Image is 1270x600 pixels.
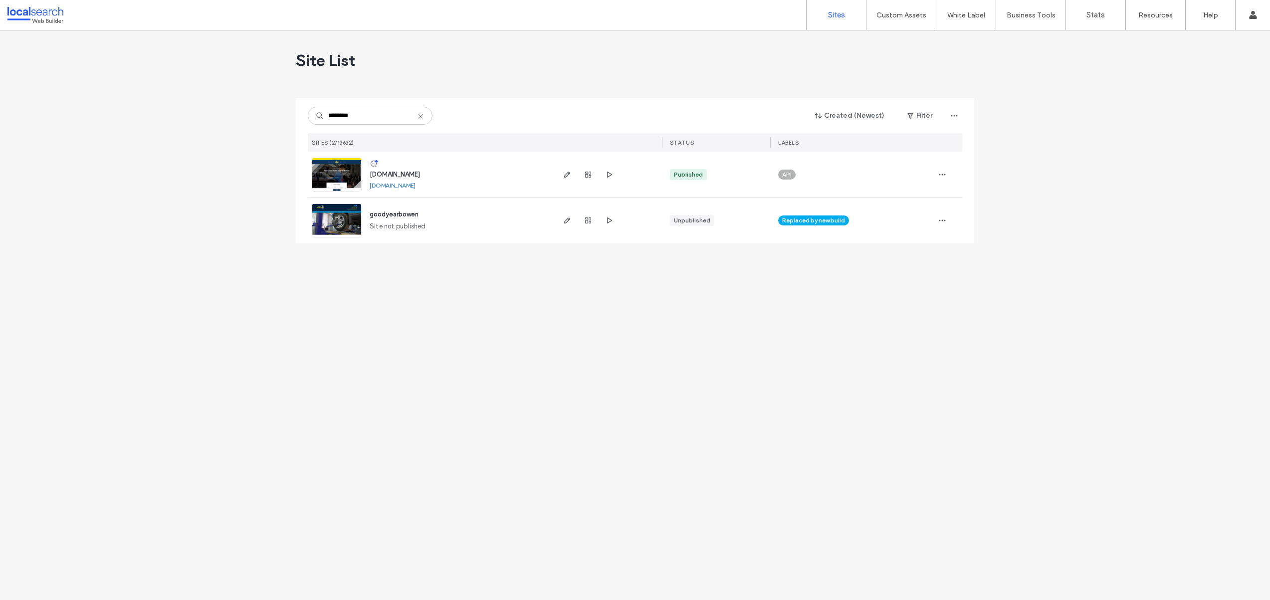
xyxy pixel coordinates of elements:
[370,210,419,218] a: goodyearbowen
[947,11,985,19] label: White Label
[1138,11,1173,19] label: Resources
[312,139,354,146] span: SITES (2/13632)
[828,10,845,19] label: Sites
[370,171,420,178] a: [DOMAIN_NAME]
[806,108,893,124] button: Created (Newest)
[897,108,942,124] button: Filter
[1203,11,1218,19] label: Help
[782,170,792,179] span: API
[674,170,703,179] div: Published
[1007,11,1056,19] label: Business Tools
[1086,10,1105,19] label: Stats
[296,50,355,70] span: Site List
[876,11,926,19] label: Custom Assets
[370,182,416,189] a: [DOMAIN_NAME]
[23,7,43,16] span: Help
[778,139,799,146] span: LABELS
[674,216,710,225] div: Unpublished
[670,139,694,146] span: STATUS
[782,216,845,225] span: Replaced by new build
[370,221,426,231] span: Site not published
